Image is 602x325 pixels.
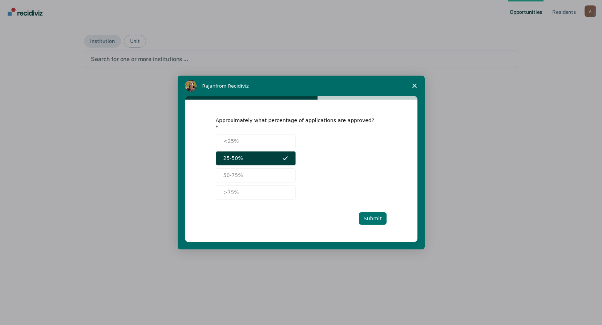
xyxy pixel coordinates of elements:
span: 50-75% [223,172,243,179]
button: 50-75% [216,168,296,182]
span: <25% [223,137,239,145]
span: Close survey [404,76,425,96]
button: 25-50% [216,151,296,165]
span: 25-50% [223,155,243,162]
span: >75% [223,189,239,196]
img: Profile image for Rajan [185,80,197,92]
span: Rajan [202,83,216,89]
div: Approximately what percentage of applications are approved? [216,117,376,130]
button: <25% [216,134,296,148]
button: Submit [359,212,387,225]
button: >75% [216,185,296,200]
span: from Recidiviz [215,83,249,89]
